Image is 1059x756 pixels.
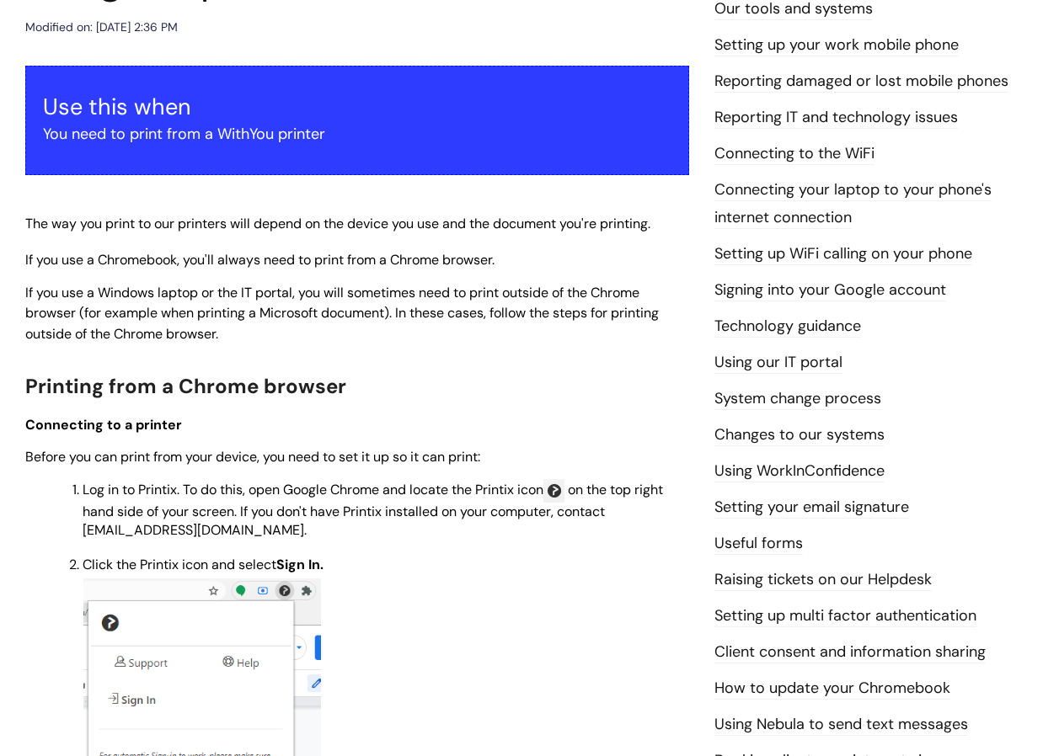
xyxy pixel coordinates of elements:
[714,497,909,519] a: Setting your email signature
[714,35,959,56] a: Setting up your work mobile phone
[714,107,958,129] a: Reporting IT and technology issues
[714,642,986,663] a: Client consent and information sharing
[714,569,932,591] a: Raising tickets on our Helpdesk
[543,479,564,503] img: 1e4rOcFWkLMqvwqIESEMmpcY7JUDPi0wjA.png
[83,481,663,539] span: Log in to Printix. To do this, open Google Chrome and locate the Printix icon
[25,17,178,38] div: Modified on: [DATE] 2:36 PM
[83,481,663,539] span: on the top right hand side of your screen. If you don't have Printix installed on your computer, ...
[25,416,182,434] span: Connecting to a printer
[714,461,885,482] a: Using WorkInConfidence
[714,280,946,301] a: Signing into your Google account
[714,605,976,627] a: Setting up multi factor authentication
[25,448,480,466] span: Before you can print from your device, you need to set it up so it can print:
[714,243,972,265] a: Setting up WiFi calling on your phone
[714,352,842,374] a: Using our IT portal
[714,71,1008,93] a: Reporting damaged or lost mobile phones
[25,284,659,343] span: If you use a Windows laptop or the IT portal, you will sometimes need to print outside of the Chr...
[43,120,671,147] p: You need to print from a WithYou printer
[714,179,992,228] a: Connecting your laptop to your phone's internet connection
[714,533,803,555] a: Useful forms
[714,388,881,410] a: System change process
[25,373,346,399] span: Printing from a Chrome browser
[714,424,885,446] a: Changes to our systems
[714,143,874,165] a: Connecting to the WiFi
[25,215,650,232] span: The way you print to our printers will depend on the device you use and the document you're print...
[714,678,950,700] a: How to update your Chromebook
[714,316,861,338] a: Technology guidance
[43,93,671,120] h3: Use this when
[714,714,968,736] a: Using Nebula to send text messages
[25,251,495,269] span: If you use a Chromebook, you'll always need to print from a Chrome browser.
